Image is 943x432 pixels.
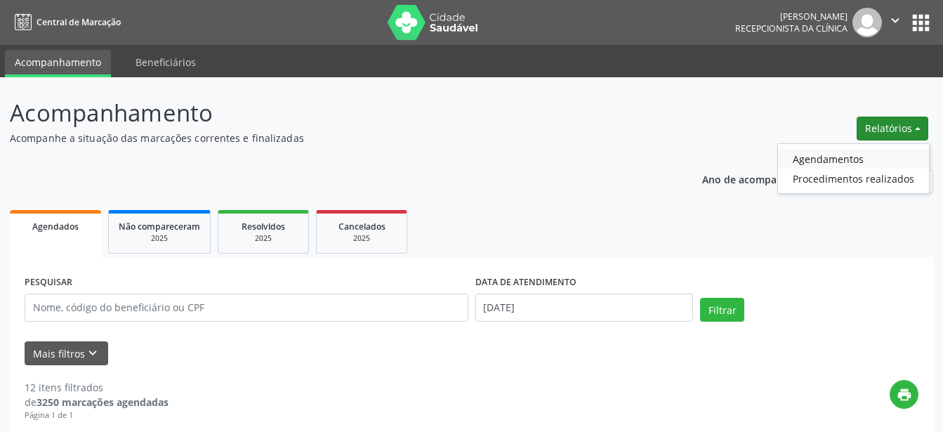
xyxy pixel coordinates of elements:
span: Resolvidos [242,221,285,233]
p: Acompanhamento [10,96,657,131]
i:  [888,13,903,28]
button: apps [909,11,933,35]
img: img [852,8,882,37]
div: 2025 [228,233,298,244]
i: print [897,387,912,402]
a: Acompanhamento [5,50,111,77]
input: Selecione um intervalo [475,294,694,322]
span: Recepcionista da clínica [735,22,848,34]
span: Agendados [32,221,79,233]
p: Acompanhe a situação das marcações correntes e finalizadas [10,131,657,145]
span: Não compareceram [119,221,200,233]
div: de [25,395,169,410]
button: print [890,380,918,409]
div: [PERSON_NAME] [735,11,848,22]
button:  [882,8,909,37]
button: Filtrar [700,298,744,322]
div: Página 1 de 1 [25,410,169,421]
button: Relatórios [857,117,928,140]
a: Procedimentos realizados [778,169,929,188]
a: Beneficiários [126,50,206,74]
div: 12 itens filtrados [25,380,169,395]
div: 2025 [327,233,397,244]
a: Agendamentos [778,149,929,169]
i: keyboard_arrow_down [85,346,100,361]
input: Nome, código do beneficiário ou CPF [25,294,468,322]
strong: 3250 marcações agendadas [37,395,169,409]
p: Ano de acompanhamento [702,170,826,188]
a: Central de Marcação [10,11,121,34]
span: Cancelados [338,221,385,233]
label: PESQUISAR [25,272,72,294]
label: DATA DE ATENDIMENTO [475,272,576,294]
ul: Relatórios [777,143,930,194]
span: Central de Marcação [37,16,121,28]
button: Mais filtroskeyboard_arrow_down [25,341,108,366]
div: 2025 [119,233,200,244]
